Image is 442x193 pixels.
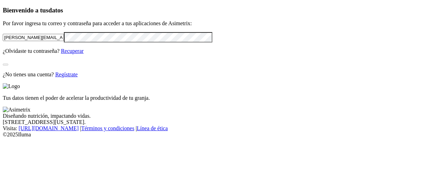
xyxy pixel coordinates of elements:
[3,95,439,101] p: Tus datos tienen el poder de acelerar la productividad de tu granja.
[3,113,439,119] div: Diseñando nutrición, impactando vidas.
[55,71,78,77] a: Regístrate
[19,125,79,131] a: [URL][DOMAIN_NAME]
[3,119,439,125] div: [STREET_ADDRESS][US_STATE].
[48,7,63,14] span: datos
[61,48,84,54] a: Recuperar
[137,125,168,131] a: Línea de ética
[3,83,20,89] img: Logo
[3,48,439,54] p: ¿Olvidaste tu contraseña?
[3,34,64,41] input: Tu correo
[3,107,30,113] img: Asimetrix
[81,125,134,131] a: Términos y condiciones
[3,20,439,27] p: Por favor ingresa tu correo y contraseña para acceder a tus aplicaciones de Asimetrix:
[3,7,439,14] h3: Bienvenido a tus
[3,132,439,138] div: © 2025 Iluma
[3,125,439,132] div: Visita : | |
[3,71,439,78] p: ¿No tienes una cuenta?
